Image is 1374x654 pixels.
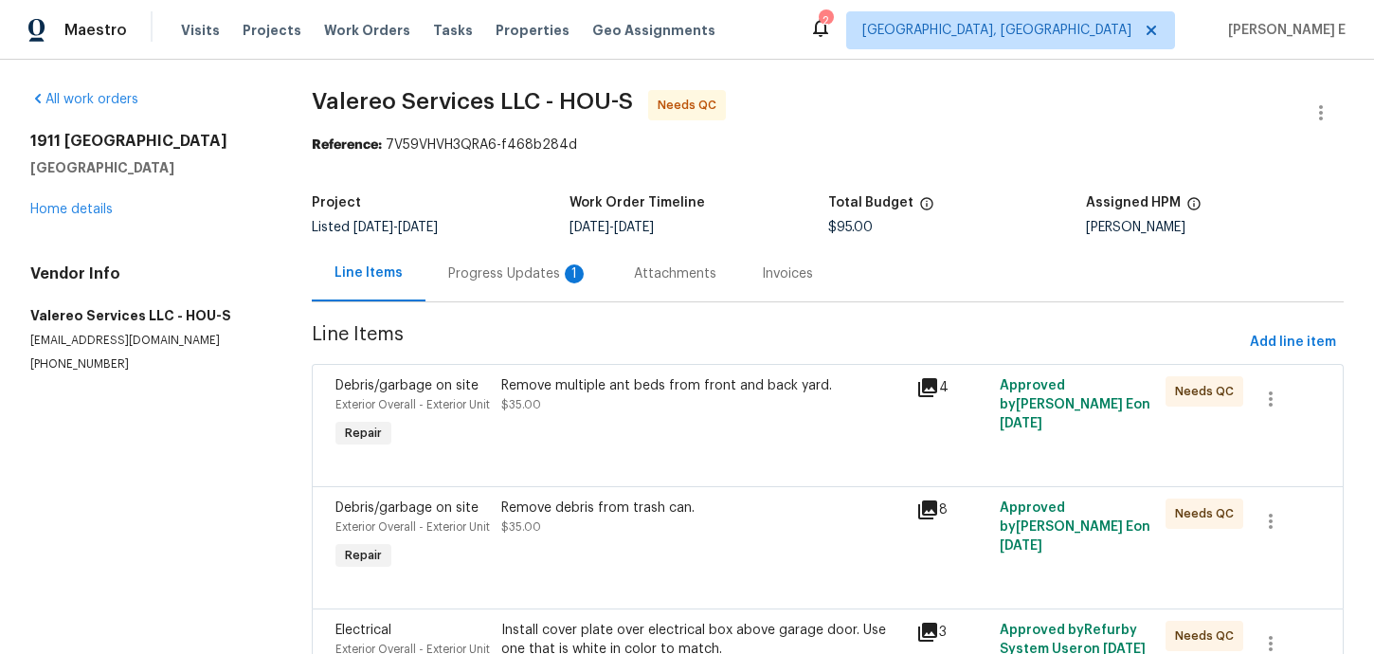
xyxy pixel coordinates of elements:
[312,196,361,209] h5: Project
[1000,501,1150,553] span: Approved by [PERSON_NAME] E on
[919,196,934,221] span: The total cost of line items that have been proposed by Opendoor. This sum includes line items th...
[243,21,301,40] span: Projects
[819,11,832,30] div: 2
[448,264,588,283] div: Progress Updates
[569,221,654,234] span: -
[353,221,438,234] span: -
[1086,196,1181,209] h5: Assigned HPM
[1175,627,1241,645] span: Needs QC
[335,379,479,392] span: Debris/garbage on site
[30,306,266,325] h5: Valereo Services LLC - HOU-S
[569,196,705,209] h5: Work Order Timeline
[1175,504,1241,523] span: Needs QC
[324,21,410,40] span: Work Orders
[335,624,391,637] span: Electrical
[181,21,220,40] span: Visits
[614,221,654,234] span: [DATE]
[501,376,905,395] div: Remove multiple ant beds from front and back yard.
[335,501,479,515] span: Debris/garbage on site
[658,96,724,115] span: Needs QC
[433,24,473,37] span: Tasks
[1000,539,1042,553] span: [DATE]
[916,499,988,521] div: 8
[312,325,1242,360] span: Line Items
[501,499,905,518] div: Remove debris from trash can.
[828,196,913,209] h5: Total Budget
[30,333,266,349] p: [EMAIL_ADDRESS][DOMAIN_NAME]
[1086,221,1344,234] div: [PERSON_NAME]
[312,136,1344,154] div: 7V59VHVH3QRA6-f468b284d
[30,93,138,106] a: All work orders
[634,264,716,283] div: Attachments
[30,356,266,372] p: [PHONE_NUMBER]
[1220,21,1346,40] span: [PERSON_NAME] E
[353,221,393,234] span: [DATE]
[592,21,715,40] span: Geo Assignments
[828,221,873,234] span: $95.00
[398,221,438,234] span: [DATE]
[30,264,266,283] h4: Vendor Info
[1000,379,1150,430] span: Approved by [PERSON_NAME] E on
[565,264,584,283] div: 1
[30,158,266,177] h5: [GEOGRAPHIC_DATA]
[337,424,389,443] span: Repair
[496,21,569,40] span: Properties
[501,399,541,410] span: $35.00
[1250,331,1336,354] span: Add line item
[1000,417,1042,430] span: [DATE]
[337,546,389,565] span: Repair
[1175,382,1241,401] span: Needs QC
[916,376,988,399] div: 4
[64,21,127,40] span: Maestro
[312,221,438,234] span: Listed
[916,621,988,644] div: 3
[312,90,633,113] span: Valereo Services LLC - HOU-S
[862,21,1131,40] span: [GEOGRAPHIC_DATA], [GEOGRAPHIC_DATA]
[335,399,490,410] span: Exterior Overall - Exterior Unit
[312,138,382,152] b: Reference:
[335,521,490,533] span: Exterior Overall - Exterior Unit
[1242,325,1344,360] button: Add line item
[501,521,541,533] span: $35.00
[762,264,813,283] div: Invoices
[30,132,266,151] h2: 1911 [GEOGRAPHIC_DATA]
[334,263,403,282] div: Line Items
[30,203,113,216] a: Home details
[569,221,609,234] span: [DATE]
[1186,196,1202,221] span: The hpm assigned to this work order.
